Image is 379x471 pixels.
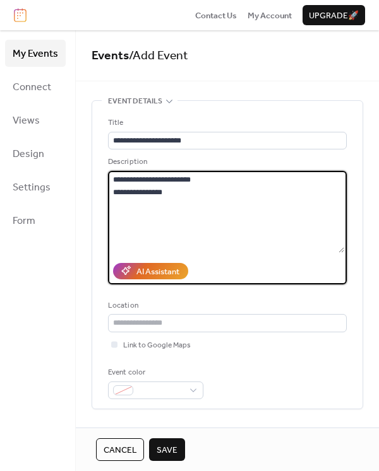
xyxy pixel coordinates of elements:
div: Event color [108,366,201,379]
span: Contact Us [195,9,237,22]
span: My Account [248,9,292,22]
a: Contact Us [195,9,237,21]
span: Settings [13,178,51,197]
span: / Add Event [129,44,188,67]
div: Description [108,156,344,168]
span: Form [13,211,35,231]
span: Date and time [108,424,162,437]
span: Upgrade 🚀 [309,9,359,22]
button: Save [149,438,185,461]
button: Upgrade🚀 [303,5,365,25]
span: Views [13,111,40,131]
span: Save [157,444,177,456]
span: Cancel [104,444,136,456]
a: Events [92,44,129,67]
button: Cancel [96,438,144,461]
img: logo [14,8,27,22]
span: Connect [13,78,51,97]
div: Location [108,299,344,312]
a: Settings [5,173,66,201]
div: AI Assistant [136,265,179,278]
a: My Account [248,9,292,21]
span: Event details [108,95,162,108]
a: Design [5,140,66,167]
div: Title [108,117,344,129]
button: AI Assistant [113,263,188,279]
a: Form [5,207,66,234]
span: Link to Google Maps [123,339,191,352]
span: Design [13,144,44,164]
a: My Events [5,40,66,67]
a: Views [5,107,66,134]
a: Connect [5,73,66,100]
span: My Events [13,44,58,64]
